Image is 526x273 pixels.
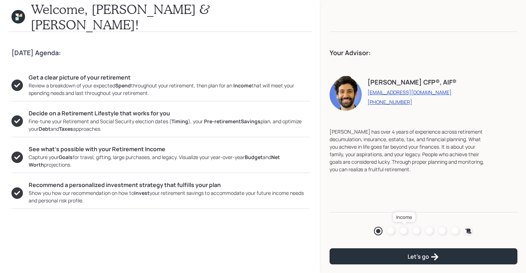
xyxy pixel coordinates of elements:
[204,118,241,125] b: Pre-retirement
[39,125,50,132] b: Debt
[115,82,131,89] b: Spend
[330,248,517,264] button: Let's go
[134,190,150,196] b: Invest
[29,182,310,188] h5: Recommend a personalized investment strategy that fulfills your plan
[29,189,310,204] div: Show you how our recommendation on how to your retirement savings to accommodate your future inco...
[59,125,73,132] b: Taxes
[330,128,489,173] div: [PERSON_NAME] has over 4 years of experience across retirement decumulation, insurance, estate, t...
[330,75,362,111] img: eric-schwartz-headshot.png
[59,154,73,161] b: Goals
[245,154,263,161] b: Budget
[367,78,457,86] h4: [PERSON_NAME] CFP®, AIF®
[11,49,310,57] h4: [DATE] Agenda:
[29,153,310,168] div: Capture your for travel, gifting, large purchases, and legacy. Visualize your year-over-year and ...
[241,118,260,125] b: Savings
[29,110,310,117] h5: Decide on a Retirement Lifestyle that works for you
[29,74,310,81] h5: Get a clear picture of your retirement
[29,146,310,153] h5: See what’s possible with your Retirement Income
[330,49,517,57] h4: Your Advisor:
[29,154,280,168] b: Net Worth
[29,82,310,97] div: Review a breakdown of your expected throughout your retirement, then plan for an that will meet y...
[367,99,457,105] a: [PHONE_NUMBER]
[408,253,439,261] div: Let's go
[367,89,457,96] a: [EMAIL_ADDRESS][DOMAIN_NAME]
[29,118,310,133] div: Fine-tune your Retirement and Social Security election dates ( ), your plan, and optimize your an...
[233,82,252,89] b: Income
[171,118,188,125] b: Timing
[31,1,309,32] h1: Welcome, [PERSON_NAME] & [PERSON_NAME]!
